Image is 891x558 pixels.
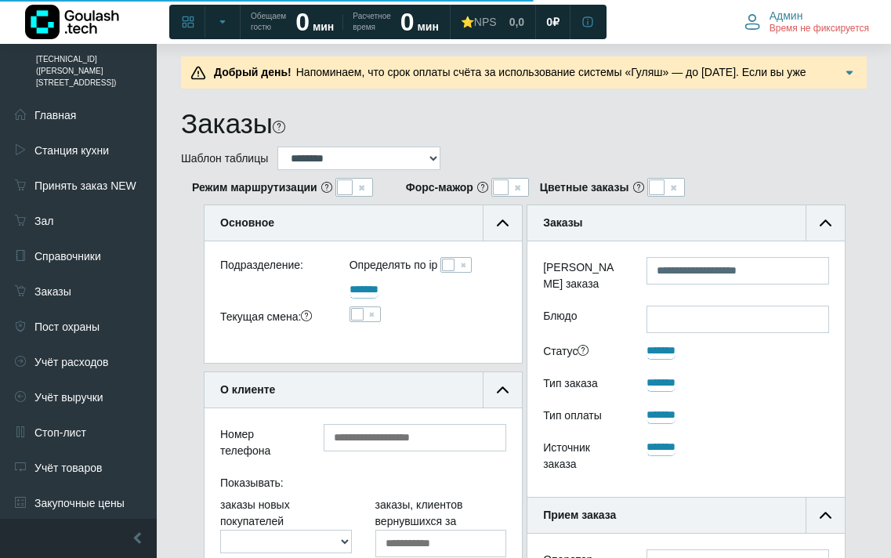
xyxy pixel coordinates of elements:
[451,8,534,36] a: ⭐NPS 0,0
[25,5,119,39] img: Логотип компании Goulash.tech
[540,179,629,196] b: Цветные заказы
[313,20,334,33] span: мин
[509,15,524,29] span: 0,0
[461,15,497,29] div: ⭐
[350,257,438,274] label: Определять по ip
[241,8,448,36] a: Обещаем гостю 0 мин Расчетное время 0 мин
[543,509,616,521] b: Прием заказа
[735,5,878,38] button: Админ Время не фиксируется
[208,424,312,465] div: Номер телефона
[770,9,803,23] span: Админ
[220,383,275,396] b: О клиенте
[295,8,310,36] strong: 0
[208,306,338,331] div: Текущая смена:
[251,11,286,33] span: Обещаем гостю
[181,150,268,167] label: Шаблон таблицы
[353,11,390,33] span: Расчетное время
[208,473,518,497] div: Показывать:
[400,8,415,36] strong: 0
[192,179,317,196] b: Режим маршрутизации
[531,306,635,333] label: Блюдо
[531,341,635,365] div: Статус
[552,15,560,29] span: ₽
[406,179,473,196] b: Форс-мажор
[531,257,635,298] label: [PERSON_NAME] заказа
[208,257,338,280] div: Подразделение:
[537,8,569,36] a: 0 ₽
[531,405,635,429] div: Тип оплаты
[820,217,831,229] img: collapse
[417,20,438,33] span: мин
[220,216,274,229] b: Основное
[214,66,292,78] b: Добрый день!
[208,497,364,557] div: заказы новых покупателей
[497,217,509,229] img: collapse
[543,216,582,229] b: Заказы
[474,16,497,28] span: NPS
[546,15,552,29] span: 0
[531,373,635,397] div: Тип заказа
[820,509,831,521] img: collapse
[497,384,509,396] img: collapse
[842,65,857,81] img: Подробнее
[770,23,869,35] span: Время не фиксируется
[364,497,519,557] div: заказы, клиентов вернувшихся за
[181,107,273,140] h1: Заказы
[190,65,206,81] img: Предупреждение
[531,437,635,478] div: Источник заказа
[209,66,834,111] span: Напоминаем, что срок оплаты счёта за использование системы «Гуляш» — до [DATE]. Если вы уже произ...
